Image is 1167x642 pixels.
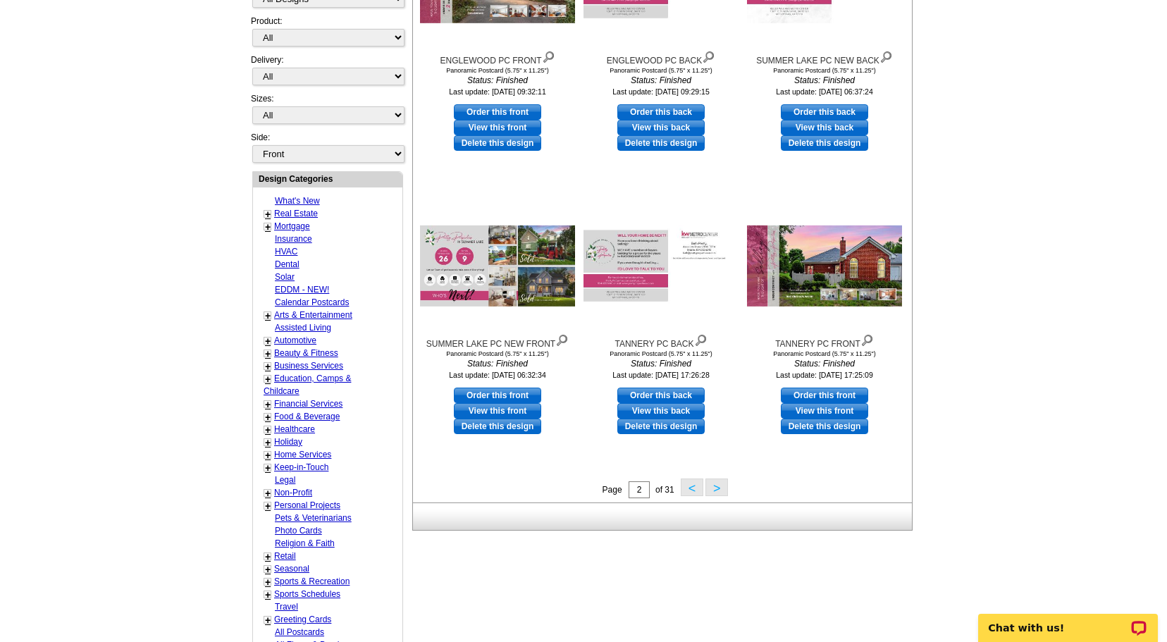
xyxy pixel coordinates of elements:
[969,598,1167,642] iframe: LiveChat chat widget
[275,247,297,257] a: HVAC
[275,196,320,206] a: What's New
[583,331,739,350] div: TANNERY PC BACK
[265,576,271,588] a: +
[781,388,868,403] a: use this design
[275,538,335,548] a: Religion & Faith
[265,615,271,626] a: +
[274,209,318,218] a: Real Estate
[781,120,868,135] a: View this back
[603,485,622,495] span: Page
[781,104,868,120] a: use this design
[583,74,739,87] i: Status: Finished
[655,485,674,495] span: of 31
[265,462,271,474] a: +
[860,331,874,347] img: view design details
[264,374,351,396] a: Education, Camps & Childcare
[274,348,338,358] a: Beauty & Fitness
[265,437,271,448] a: +
[265,589,271,600] a: +
[617,135,705,151] a: Delete this design
[617,403,705,419] a: View this back
[251,131,403,164] div: Side:
[454,403,541,419] a: View this front
[747,357,902,370] i: Status: Finished
[275,259,300,269] a: Dental
[583,226,739,306] img: TANNERY PC BACK
[275,513,352,523] a: Pets & Veterinarians
[420,350,575,357] div: Panoramic Postcard (5.75" x 11.25")
[251,54,403,92] div: Delivery:
[251,15,403,54] div: Product:
[705,479,728,496] button: >
[265,424,271,436] a: +
[617,104,705,120] a: use this design
[265,310,271,321] a: +
[555,331,569,347] img: view design details
[420,226,575,306] img: SUMMER LAKE PC NEW FRONT
[275,234,312,244] a: Insurance
[274,450,331,459] a: Home Services
[265,412,271,423] a: +
[681,479,703,496] button: <
[265,488,271,499] a: +
[617,419,705,434] a: Delete this design
[449,371,546,379] small: Last update: [DATE] 06:32:34
[420,74,575,87] i: Status: Finished
[265,361,271,372] a: +
[747,48,902,67] div: SUMMER LAKE PC NEW BACK
[420,331,575,350] div: SUMMER LAKE PC NEW FRONT
[747,331,902,350] div: TANNERY PC FRONT
[694,331,708,347] img: view design details
[449,87,546,96] small: Last update: [DATE] 09:32:11
[702,48,715,63] img: view design details
[274,615,331,624] a: Greeting Cards
[776,87,873,96] small: Last update: [DATE] 06:37:24
[747,67,902,74] div: Panoramic Postcard (5.75" x 11.25")
[420,357,575,370] i: Status: Finished
[265,209,271,220] a: +
[879,48,893,63] img: view design details
[274,500,340,510] a: Personal Projects
[265,374,271,385] a: +
[454,135,541,151] a: Delete this design
[274,361,343,371] a: Business Services
[612,87,710,96] small: Last update: [DATE] 09:29:15
[265,564,271,575] a: +
[265,500,271,512] a: +
[275,602,298,612] a: Travel
[781,135,868,151] a: Delete this design
[275,285,329,295] a: EDDM - NEW!
[583,48,739,67] div: ENGLEWOOD PC BACK
[274,589,340,599] a: Sports Schedules
[454,388,541,403] a: use this design
[274,399,342,409] a: Financial Services
[542,48,555,63] img: view design details
[275,475,295,485] a: Legal
[265,450,271,461] a: +
[275,627,324,637] a: All Postcards
[274,462,328,472] a: Keep-in-Touch
[275,297,349,307] a: Calendar Postcards
[275,272,295,282] a: Solar
[747,350,902,357] div: Panoramic Postcard (5.75" x 11.25")
[253,172,402,185] div: Design Categories
[274,335,316,345] a: Automotive
[583,67,739,74] div: Panoramic Postcard (5.75" x 11.25")
[454,120,541,135] a: View this front
[275,323,331,333] a: Assisted Living
[776,371,873,379] small: Last update: [DATE] 17:25:09
[274,424,315,434] a: Healthcare
[275,526,322,536] a: Photo Cards
[265,348,271,359] a: +
[747,74,902,87] i: Status: Finished
[265,399,271,410] a: +
[265,551,271,562] a: +
[251,92,403,131] div: Sizes:
[583,350,739,357] div: Panoramic Postcard (5.75" x 11.25")
[265,335,271,347] a: +
[274,576,350,586] a: Sports & Recreation
[274,564,309,574] a: Seasonal
[454,104,541,120] a: use this design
